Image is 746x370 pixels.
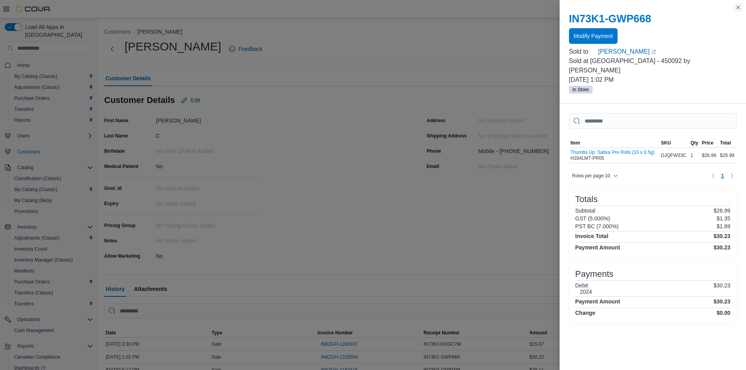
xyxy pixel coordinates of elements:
[713,233,730,239] h4: $30.23
[575,244,620,251] h4: Payment Amount
[571,150,655,155] button: Thumbs Up: Sativa Pre Rolls (10 x 0.5g)
[717,215,730,222] p: $1.35
[575,233,609,239] h4: Invoice Total
[719,151,737,160] div: $26.99
[713,298,730,305] h4: $30.23
[569,47,597,56] div: Sold to
[713,244,730,251] h4: $30.23
[571,140,580,146] span: Item
[580,289,592,295] h6: 2024
[569,138,659,148] button: Item
[575,195,598,204] h3: Totals
[708,171,718,180] button: Previous page
[659,138,689,148] button: SKU
[721,172,724,180] span: 1
[713,282,730,295] p: $30.23
[689,151,700,160] div: 1
[702,140,713,146] span: Price
[569,171,621,180] button: Rows per page:10
[661,140,671,146] span: SKU
[718,170,727,182] ul: Pagination for table: MemoryTable from EuiInMemoryTable
[569,56,737,75] p: Sold at [GEOGRAPHIC_DATA] - 450092 by [PERSON_NAME]
[733,3,743,12] button: Close this dialog
[575,215,610,222] h6: GST (5.000%)
[727,171,737,180] button: Next page
[569,86,592,94] span: In Store
[575,223,619,229] h6: PST BC (7.000%)
[575,310,595,316] h4: Change
[569,13,737,25] h2: IN73K1-GWP668
[708,170,737,182] nav: Pagination for table: MemoryTable from EuiInMemoryTable
[575,208,595,214] h6: Subtotal
[717,223,730,229] p: $1.89
[713,208,730,214] p: $26.99
[719,138,737,148] button: Total
[569,75,737,85] p: [DATE] 1:02 PM
[661,152,686,159] span: DJQFW33C
[573,86,589,93] span: In Store
[574,32,613,40] span: Modify Payment
[717,310,730,316] h4: $0.00
[690,140,698,146] span: Qty
[718,170,727,182] button: Page 1 of 1
[569,113,737,129] input: This is a search bar. As you type, the results lower in the page will automatically filter.
[575,298,620,305] h4: Payment Amount
[651,50,656,54] svg: External link
[700,138,718,148] button: Price
[598,47,737,56] a: [PERSON_NAME]External link
[572,173,610,179] span: Rows per page : 10
[689,138,700,148] button: Qty
[571,150,655,161] div: H184LMT-PR05
[575,269,614,279] h3: Payments
[569,28,618,44] button: Modify Payment
[720,140,731,146] span: Total
[575,282,592,289] h6: Debit
[700,151,718,160] div: $26.99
